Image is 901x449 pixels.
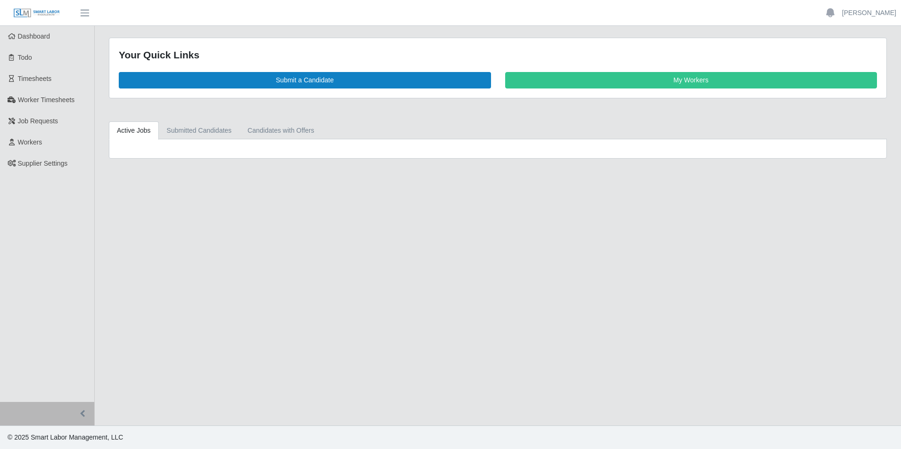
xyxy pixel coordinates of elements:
a: [PERSON_NAME] [842,8,896,18]
span: Workers [18,138,42,146]
span: Job Requests [18,117,58,125]
span: Dashboard [18,32,50,40]
a: Submit a Candidate [119,72,491,88]
img: SLM Logo [13,8,60,18]
a: Candidates with Offers [239,121,322,140]
a: Active Jobs [109,121,159,140]
div: Your Quick Links [119,48,877,63]
span: Todo [18,54,32,61]
span: Worker Timesheets [18,96,74,104]
span: © 2025 Smart Labor Management, LLC [8,433,123,441]
a: Submitted Candidates [159,121,240,140]
span: Supplier Settings [18,160,68,167]
span: Timesheets [18,75,52,82]
a: My Workers [505,72,877,88]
